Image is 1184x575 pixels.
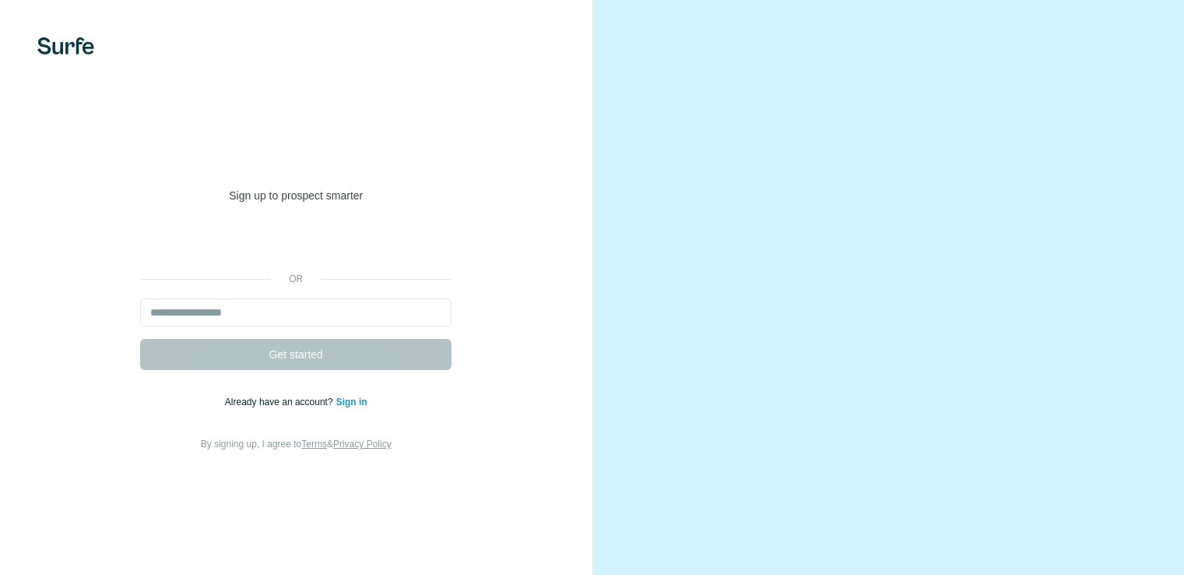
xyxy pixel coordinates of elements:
p: or [271,272,321,286]
img: Surfe's logo [37,37,94,55]
p: Sign up to prospect smarter [140,188,451,203]
span: By signing up, I agree to & [201,439,392,450]
iframe: Schaltfläche „Über Google anmelden“ [132,227,459,261]
h1: Welcome to [GEOGRAPHIC_DATA] [140,122,451,185]
a: Sign in [336,397,367,407]
span: Already have an account? [225,397,336,407]
a: Privacy Policy [333,439,392,450]
a: Terms [301,439,327,450]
